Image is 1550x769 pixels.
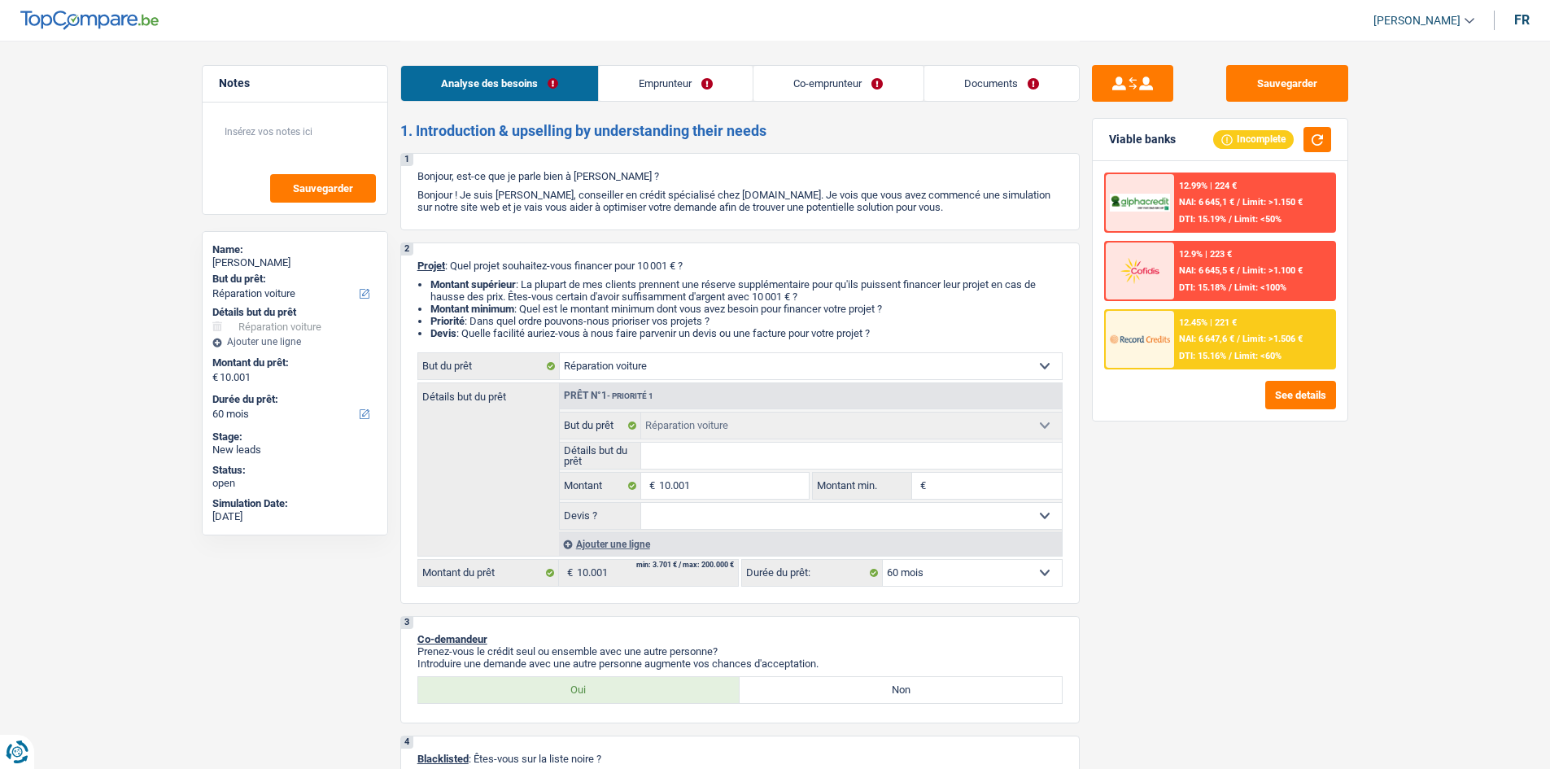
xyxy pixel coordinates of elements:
[1179,197,1234,208] span: NAI: 6 645,1 €
[560,503,642,529] label: Devis ?
[1242,265,1303,276] span: Limit: >1.100 €
[1226,65,1348,102] button: Sauvegarder
[1179,181,1237,191] div: 12.99% | 224 €
[417,260,445,272] span: Projet
[1237,265,1240,276] span: /
[924,66,1079,101] a: Documents
[1360,7,1474,34] a: [PERSON_NAME]
[1514,12,1530,28] div: fr
[430,315,1063,327] li: : Dans quel ordre pouvons-nous prioriser vos projets ?
[20,11,159,30] img: TopCompare Logo
[212,256,378,269] div: [PERSON_NAME]
[1179,265,1234,276] span: NAI: 6 645,5 €
[430,327,1063,339] li: : Quelle facilité auriez-vous à nous faire parvenir un devis ou une facture pour votre projet ?
[813,473,912,499] label: Montant min.
[400,122,1080,140] h2: 1. Introduction & upselling by understanding their needs
[1234,351,1281,361] span: Limit: <60%
[1229,282,1232,293] span: /
[430,278,1063,303] li: : La plupart de mes clients prennent une réserve supplémentaire pour qu'ils puissent financer leu...
[212,371,218,384] span: €
[560,413,642,439] label: But du prêt
[212,464,378,477] div: Status:
[1265,381,1336,409] button: See details
[1234,214,1281,225] span: Limit: <50%
[740,677,1062,703] label: Non
[1110,194,1170,212] img: AlphaCredit
[1229,351,1232,361] span: /
[1179,214,1226,225] span: DTI: 15.19%
[401,66,598,101] a: Analyse des besoins
[417,170,1063,182] p: Bonjour, est-ce que je parle bien à [PERSON_NAME] ?
[560,473,642,499] label: Montant
[1242,334,1303,344] span: Limit: >1.506 €
[212,430,378,443] div: Stage:
[1179,317,1237,328] div: 12.45% | 221 €
[418,383,559,402] label: Détails but du prêt
[212,510,378,523] div: [DATE]
[417,753,1063,765] p: : Êtes-vous sur la liste noire ?
[1179,334,1234,344] span: NAI: 6 647,6 €
[417,260,1063,272] p: : Quel projet souhaitez-vous financer pour 10 001 € ?
[430,303,514,315] strong: Montant minimum
[212,273,374,286] label: But du prêt:
[212,243,378,256] div: Name:
[212,393,374,406] label: Durée du prêt:
[1229,214,1232,225] span: /
[430,315,465,327] strong: Priorité
[212,306,378,319] div: Détails but du prêt
[636,561,734,569] div: min: 3.701 € / max: 200.000 €
[1179,249,1232,260] div: 12.9% | 223 €
[1109,133,1176,146] div: Viable banks
[212,477,378,490] div: open
[401,154,413,166] div: 1
[401,736,413,749] div: 4
[1242,197,1303,208] span: Limit: >1.150 €
[418,353,560,379] label: But du prêt
[1237,334,1240,344] span: /
[607,391,653,400] span: - Priorité 1
[212,356,374,369] label: Montant du prêt:
[1234,282,1286,293] span: Limit: <100%
[418,560,559,586] label: Montant du prêt
[219,76,371,90] h5: Notes
[559,560,577,586] span: €
[560,391,657,401] div: Prêt n°1
[559,532,1062,556] div: Ajouter une ligne
[417,633,487,645] span: Co-demandeur
[293,183,353,194] span: Sauvegarder
[417,658,1063,670] p: Introduire une demande avec une autre personne augmente vos chances d'acceptation.
[1373,14,1460,28] span: [PERSON_NAME]
[641,473,659,499] span: €
[417,189,1063,213] p: Bonjour ! Je suis [PERSON_NAME], conseiller en crédit spécialisé chez [DOMAIN_NAME]. Je vois que ...
[430,303,1063,315] li: : Quel est le montant minimum dont vous avez besoin pour financer votre projet ?
[401,617,413,629] div: 3
[212,443,378,457] div: New leads
[1213,130,1294,148] div: Incomplete
[1110,324,1170,354] img: Record Credits
[212,497,378,510] div: Simulation Date:
[417,753,469,765] span: Blacklisted
[430,278,516,291] strong: Montant supérieur
[560,443,642,469] label: Détails but du prêt
[1237,197,1240,208] span: /
[212,336,378,347] div: Ajouter une ligne
[599,66,753,101] a: Emprunteur
[742,560,883,586] label: Durée du prêt:
[417,645,1063,658] p: Prenez-vous le crédit seul ou ensemble avec une autre personne?
[1179,282,1226,293] span: DTI: 15.18%
[418,677,740,703] label: Oui
[753,66,923,101] a: Co-emprunteur
[430,327,456,339] span: Devis
[1179,351,1226,361] span: DTI: 15.16%
[1110,256,1170,286] img: Cofidis
[401,243,413,256] div: 2
[912,473,930,499] span: €
[270,174,376,203] button: Sauvegarder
